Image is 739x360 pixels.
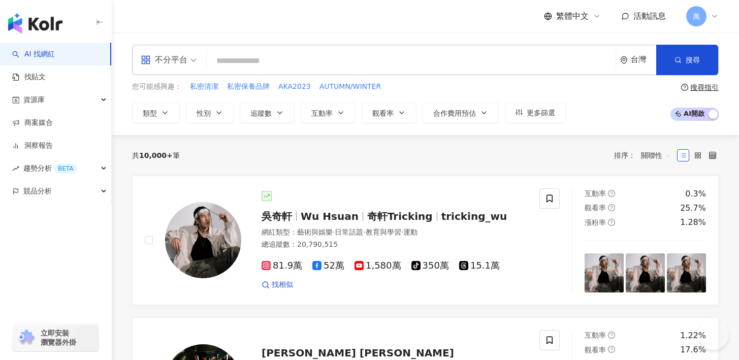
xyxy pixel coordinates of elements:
span: 1,580萬 [355,260,401,271]
span: environment [620,56,628,64]
span: question-circle [608,219,615,226]
span: 資源庫 [23,88,45,111]
img: KOL Avatar [165,202,241,278]
a: 找相似 [262,280,293,290]
span: question-circle [608,332,615,339]
span: 趨勢分析 [23,157,77,180]
button: 搜尋 [656,45,718,75]
a: chrome extension立即安裝 瀏覽器外掛 [13,324,99,351]
span: 奇軒Tricking [367,210,433,222]
button: 互動率 [301,103,356,123]
span: · [401,228,403,236]
span: 日常話題 [335,228,363,236]
span: 81.9萬 [262,260,302,271]
iframe: Help Scout Beacon - Open [698,319,729,350]
div: 不分平台 [141,52,187,68]
span: 關聯性 [641,147,671,163]
span: AKA2023 [278,82,311,92]
button: 追蹤數 [240,103,295,123]
div: 搜尋指引 [690,83,719,91]
span: 合作費用預估 [433,109,476,117]
div: 共 筆 [132,151,180,159]
button: 觀看率 [362,103,416,123]
img: logo [8,13,62,34]
span: 搜尋 [686,56,700,64]
button: 合作費用預估 [423,103,499,123]
span: 活動訊息 [633,11,666,21]
div: 1.22% [680,330,706,341]
span: 10,000+ [139,151,173,159]
span: AUTUMN/WINTER [319,82,381,92]
span: 15.1萬 [459,260,500,271]
span: question-circle [608,190,615,197]
span: · [363,228,365,236]
span: 追蹤數 [250,109,272,117]
button: 類型 [132,103,180,123]
span: 更多篩選 [527,109,555,117]
div: 25.7% [680,203,706,214]
div: 1.28% [680,217,706,228]
img: post-image [667,253,706,292]
div: 0.3% [685,188,706,200]
span: 萬 [693,11,700,22]
div: 排序： [614,147,677,163]
span: 互動率 [585,331,606,339]
a: KOL Avatar吳奇軒Wu Hsuan奇軒Trickingtricking_wu網紅類型：藝術與娛樂·日常話題·教育與學習·運動總追蹤數：20,790,51581.9萬52萬1,580萬35... [132,176,719,305]
span: Wu Hsuan [301,210,359,222]
span: question-circle [608,204,615,211]
a: 找貼文 [12,72,46,82]
button: 私密清潔 [189,81,219,92]
span: 教育與學習 [366,228,401,236]
span: rise [12,165,19,172]
span: 運動 [403,228,417,236]
span: question-circle [681,84,688,91]
span: 觀看率 [585,346,606,354]
span: 漲粉率 [585,218,606,226]
span: 藝術與娛樂 [297,228,333,236]
div: 總追蹤數 ： 20,790,515 [262,240,527,250]
span: 52萬 [312,260,344,271]
button: AKA2023 [278,81,311,92]
button: AUTUMN/WINTER [319,81,381,92]
span: 觀看率 [585,204,606,212]
span: [PERSON_NAME] [PERSON_NAME] [262,347,454,359]
img: post-image [626,253,665,292]
div: BETA [54,163,77,174]
span: 競品分析 [23,180,52,203]
div: 網紅類型 ： [262,227,527,238]
span: 立即安裝 瀏覽器外掛 [41,329,76,347]
span: question-circle [608,346,615,353]
div: 台灣 [631,55,656,64]
a: 洞察報告 [12,141,53,151]
span: tricking_wu [441,210,507,222]
button: 私密保養品牌 [227,81,270,92]
span: 350萬 [411,260,449,271]
div: 17.6% [680,344,706,355]
span: 互動率 [585,189,606,198]
span: 私密保養品牌 [227,82,270,92]
span: 類型 [143,109,157,117]
span: 互動率 [311,109,333,117]
a: 商案媒合 [12,118,53,128]
span: 吳奇軒 [262,210,292,222]
span: appstore [141,55,151,65]
a: searchAI 找網紅 [12,49,55,59]
span: · [333,228,335,236]
button: 性別 [186,103,234,123]
span: 私密清潔 [190,82,218,92]
span: 找相似 [272,280,293,290]
img: chrome extension [16,330,36,346]
button: 更多篩選 [505,103,566,123]
img: post-image [585,253,624,292]
span: 觀看率 [372,109,394,117]
span: 繁體中文 [556,11,589,22]
span: 性別 [197,109,211,117]
span: 您可能感興趣： [132,82,182,92]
